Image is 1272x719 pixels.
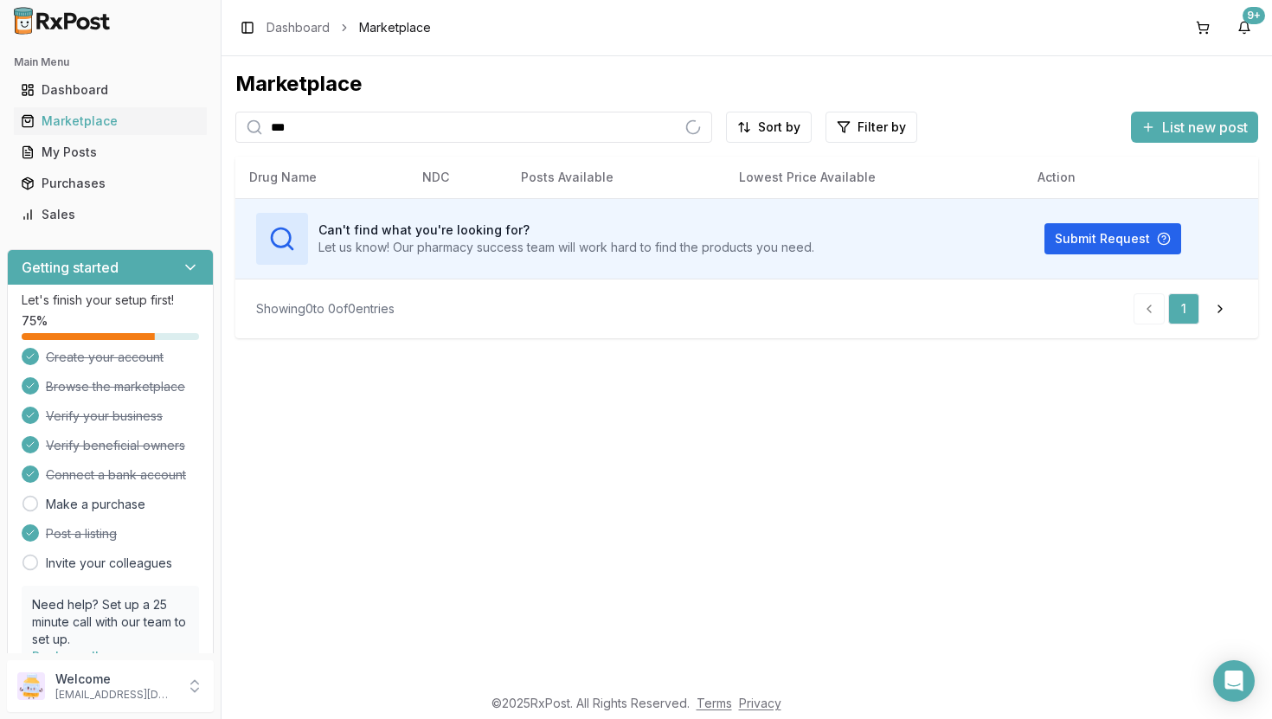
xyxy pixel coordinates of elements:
[7,138,214,166] button: My Posts
[22,312,48,330] span: 75 %
[55,688,176,702] p: [EMAIL_ADDRESS][DOMAIN_NAME]
[1168,293,1199,324] a: 1
[235,157,408,198] th: Drug Name
[46,466,186,484] span: Connect a bank account
[14,74,207,106] a: Dashboard
[14,168,207,199] a: Purchases
[1024,157,1258,198] th: Action
[21,81,200,99] div: Dashboard
[14,55,207,69] h2: Main Menu
[256,300,395,318] div: Showing 0 to 0 of 0 entries
[46,525,117,542] span: Post a listing
[46,437,185,454] span: Verify beneficial owners
[22,257,119,278] h3: Getting started
[507,157,725,198] th: Posts Available
[7,107,214,135] button: Marketplace
[1162,117,1248,138] span: List new post
[1230,14,1258,42] button: 9+
[408,157,507,198] th: NDC
[1131,120,1258,138] a: List new post
[235,70,1258,98] div: Marketplace
[14,199,207,230] a: Sales
[267,19,431,36] nav: breadcrumb
[739,696,781,710] a: Privacy
[858,119,906,136] span: Filter by
[21,112,200,130] div: Marketplace
[826,112,917,143] button: Filter by
[758,119,800,136] span: Sort by
[1134,293,1237,324] nav: pagination
[46,408,163,425] span: Verify your business
[7,170,214,197] button: Purchases
[7,201,214,228] button: Sales
[32,649,99,664] a: Book a call
[46,378,185,395] span: Browse the marketplace
[1213,660,1255,702] div: Open Intercom Messenger
[7,76,214,104] button: Dashboard
[725,157,1024,198] th: Lowest Price Available
[32,596,189,648] p: Need help? Set up a 25 minute call with our team to set up.
[14,137,207,168] a: My Posts
[318,221,814,239] h3: Can't find what you're looking for?
[46,349,164,366] span: Create your account
[46,496,145,513] a: Make a purchase
[1044,223,1181,254] button: Submit Request
[318,239,814,256] p: Let us know! Our pharmacy success team will work hard to find the products you need.
[46,555,172,572] a: Invite your colleagues
[1131,112,1258,143] button: List new post
[1203,293,1237,324] a: Go to next page
[21,206,200,223] div: Sales
[1243,7,1265,24] div: 9+
[726,112,812,143] button: Sort by
[267,19,330,36] a: Dashboard
[55,671,176,688] p: Welcome
[22,292,199,309] p: Let's finish your setup first!
[7,7,118,35] img: RxPost Logo
[21,175,200,192] div: Purchases
[14,106,207,137] a: Marketplace
[17,672,45,700] img: User avatar
[359,19,431,36] span: Marketplace
[21,144,200,161] div: My Posts
[697,696,732,710] a: Terms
